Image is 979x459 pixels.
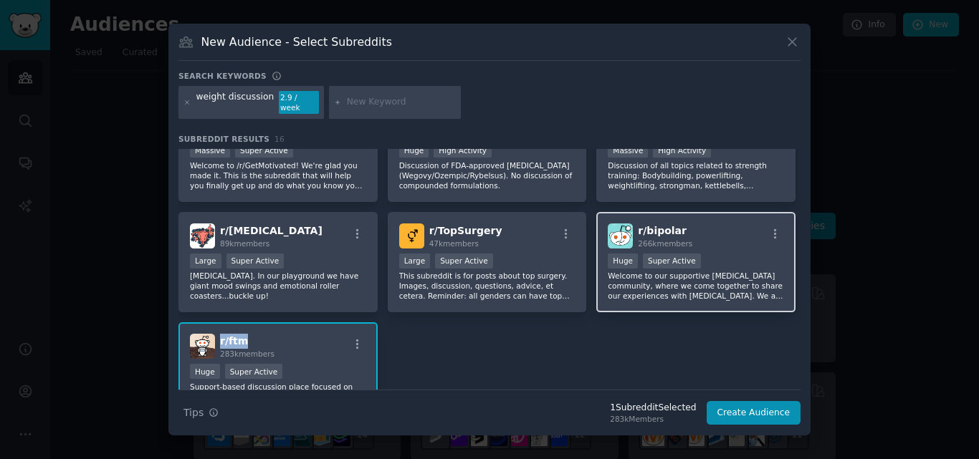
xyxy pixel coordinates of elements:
[235,142,293,158] div: Super Active
[429,239,479,248] span: 47k members
[225,364,283,379] div: Super Active
[178,400,224,425] button: Tips
[399,223,424,248] img: TopSurgery
[190,160,366,190] p: Welcome to /r/GetMotivated! We're glad you made it. This is the subreddit that will help you fina...
[435,253,493,269] div: Super Active
[220,349,274,358] span: 283k members
[190,223,215,248] img: Perimenopause
[434,142,492,158] div: High Activity
[653,142,711,158] div: High Activity
[399,142,429,158] div: Huge
[347,96,456,109] input: New Keyword
[279,91,319,114] div: 2.9 / week
[399,160,576,190] p: Discussion of FDA-approved [MEDICAL_DATA] (Wegovy/Ozempic/Rybelsus). No discussion of compounded ...
[399,253,431,269] div: Large
[707,401,801,425] button: Create Audience
[178,71,267,81] h3: Search keywords
[220,335,248,347] span: r/ ftm
[190,271,366,301] p: [MEDICAL_DATA]. In our playground we have giant mood swings and emotional roller coasters...buckl...
[220,225,323,236] span: r/ [MEDICAL_DATA]
[608,253,638,269] div: Huge
[610,414,696,424] div: 283k Members
[183,405,204,420] span: Tips
[226,253,285,269] div: Super Active
[201,34,392,49] h3: New Audience - Select Subreddits
[638,239,692,248] span: 266k members
[638,225,687,236] span: r/ bipolar
[196,91,274,114] div: weight discussion
[608,160,784,190] p: Discussion of all topics related to strength training: Bodybuilding, powerlifting, weightlifting,...
[190,334,215,359] img: ftm
[610,402,696,415] div: 1 Subreddit Selected
[399,271,576,301] p: This subreddit is for posts about top surgery. Images, discussion, questions, advice, et cetera. ...
[190,253,221,269] div: Large
[190,382,366,412] p: Support-based discussion place focused on [DEMOGRAPHIC_DATA], trans-masc individuals, and other p...
[220,239,269,248] span: 89k members
[608,223,633,248] img: bipolar
[643,253,701,269] div: Super Active
[608,271,784,301] p: Welcome to our supportive [MEDICAL_DATA] community, where we come together to share our experienc...
[274,135,285,143] span: 16
[178,134,269,144] span: Subreddit Results
[190,142,230,158] div: Massive
[190,364,220,379] div: Huge
[429,225,502,236] span: r/ TopSurgery
[608,142,648,158] div: Massive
